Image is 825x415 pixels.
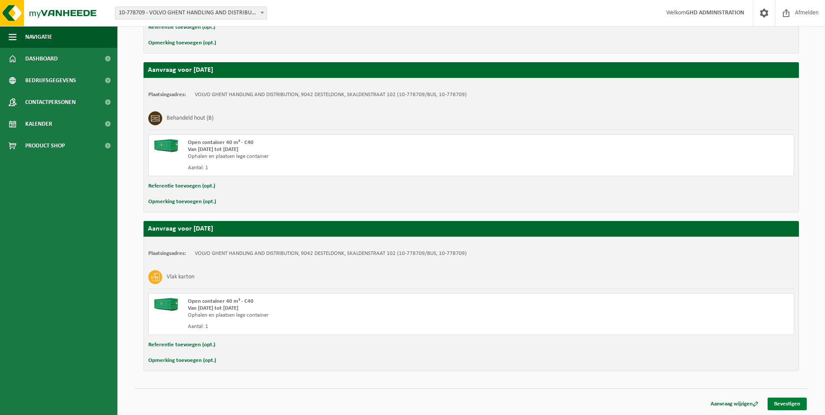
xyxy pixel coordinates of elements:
[148,339,215,351] button: Referentie toevoegen (opt.)
[704,398,765,410] a: Aanvraag wijzigen
[188,164,506,171] div: Aantal: 1
[188,298,254,304] span: Open container 40 m³ - C40
[167,270,194,284] h3: Vlak karton
[25,113,52,135] span: Kalender
[25,135,65,157] span: Product Shop
[153,139,179,152] img: HK-XC-40-GN-00.png
[167,111,214,125] h3: Behandeld hout (B)
[148,22,215,33] button: Referentie toevoegen (opt.)
[25,48,58,70] span: Dashboard
[148,37,216,49] button: Opmerking toevoegen (opt.)
[188,323,506,330] div: Aantal: 1
[115,7,267,19] span: 10-778709 - VOLVO GHENT HANDLING AND DISTRIBUTION - DESTELDONK
[153,298,179,311] img: HK-XC-40-GN-00.png
[188,153,506,160] div: Ophalen en plaatsen lege container
[25,26,52,48] span: Navigatie
[148,355,216,366] button: Opmerking toevoegen (opt.)
[188,305,238,311] strong: Van [DATE] tot [DATE]
[188,147,238,152] strong: Van [DATE] tot [DATE]
[195,91,467,98] td: VOLVO GHENT HANDLING AND DISTRIBUTION, 9042 DESTELDONK, SKALDENSTRAAT 102 (10-778709/BUS, 10-778709)
[148,251,186,256] strong: Plaatsingsadres:
[25,91,76,113] span: Contactpersonen
[148,92,186,97] strong: Plaatsingsadres:
[148,196,216,207] button: Opmerking toevoegen (opt.)
[686,10,744,16] strong: GHD ADMINISTRATION
[148,225,213,232] strong: Aanvraag voor [DATE]
[188,312,506,319] div: Ophalen en plaatsen lege container
[25,70,76,91] span: Bedrijfsgegevens
[148,67,213,74] strong: Aanvraag voor [DATE]
[188,140,254,145] span: Open container 40 m³ - C40
[195,250,467,257] td: VOLVO GHENT HANDLING AND DISTRIBUTION, 9042 DESTELDONK, SKALDENSTRAAT 102 (10-778709/BUS, 10-778709)
[768,398,807,410] a: Bevestigen
[148,181,215,192] button: Referentie toevoegen (opt.)
[115,7,267,20] span: 10-778709 - VOLVO GHENT HANDLING AND DISTRIBUTION - DESTELDONK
